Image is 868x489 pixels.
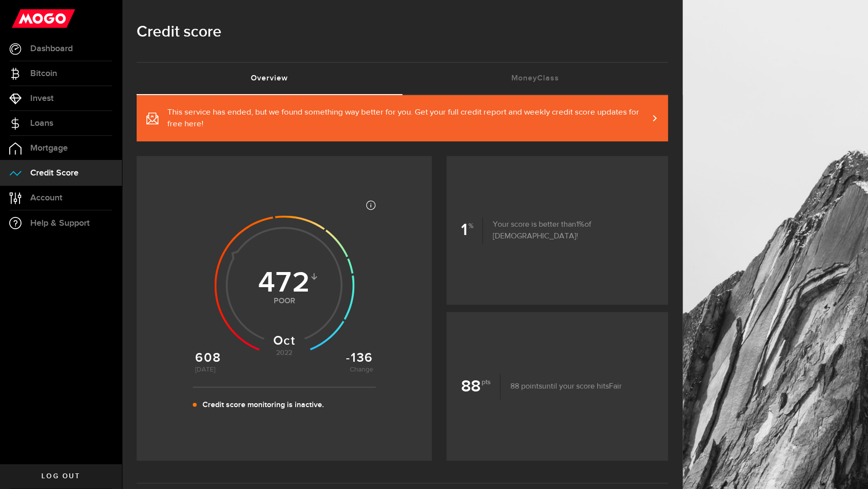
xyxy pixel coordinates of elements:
span: Help & Support [30,219,90,228]
b: 88 [461,373,501,400]
span: Invest [30,94,54,103]
span: Log out [41,473,80,480]
span: Loans [30,119,53,128]
span: Credit Score [30,169,79,177]
span: Mortgage [30,144,68,153]
span: Account [30,194,62,202]
a: Overview [137,63,403,94]
button: Open LiveChat chat widget [8,4,37,33]
h1: Credit score [137,20,668,45]
span: This service has ended, but we found something way better for you. Get your full credit report an... [167,107,648,130]
span: Fair [609,383,622,391]
span: 1 [576,221,585,229]
ul: Tabs Navigation [137,62,668,95]
b: 1 [461,217,483,243]
span: Bitcoin [30,69,57,78]
span: Dashboard [30,44,73,53]
p: Credit score monitoring is inactive. [202,399,324,411]
p: until your score hits [501,381,622,392]
span: 88 points [510,383,542,391]
p: Your score is better than of [DEMOGRAPHIC_DATA]! [483,219,653,242]
a: MoneyClass [403,63,668,94]
a: This service has ended, but we found something way better for you. Get your full credit report an... [137,95,668,141]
